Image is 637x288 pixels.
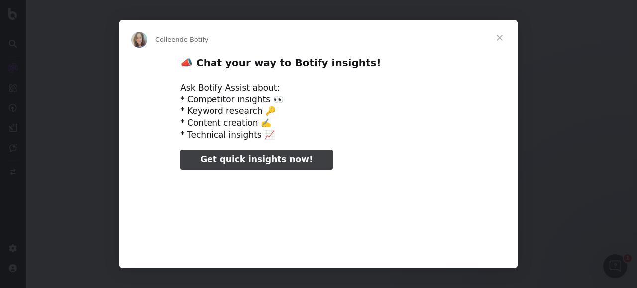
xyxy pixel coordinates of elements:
span: Colleen [155,36,180,43]
img: Profile image for Colleen [131,32,147,48]
span: de Botify [180,36,209,43]
span: Fermer [482,20,518,56]
h2: 📣 Chat your way to Botify insights! [180,56,457,75]
span: Get quick insights now! [200,154,313,164]
a: Get quick insights now! [180,150,332,170]
div: Ask Botify Assist about: * Competitor insights 👀 * Keyword research 🔑 * Content creation ✍️ * Tec... [180,82,457,141]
